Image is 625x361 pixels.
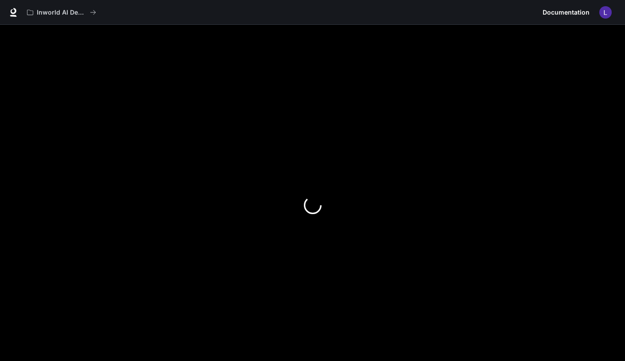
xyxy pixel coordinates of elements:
[37,9,86,16] p: Inworld AI Demos
[539,4,593,21] a: Documentation
[23,4,100,21] button: All workspaces
[597,4,614,21] button: User avatar
[599,6,612,19] img: User avatar
[543,7,590,18] span: Documentation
